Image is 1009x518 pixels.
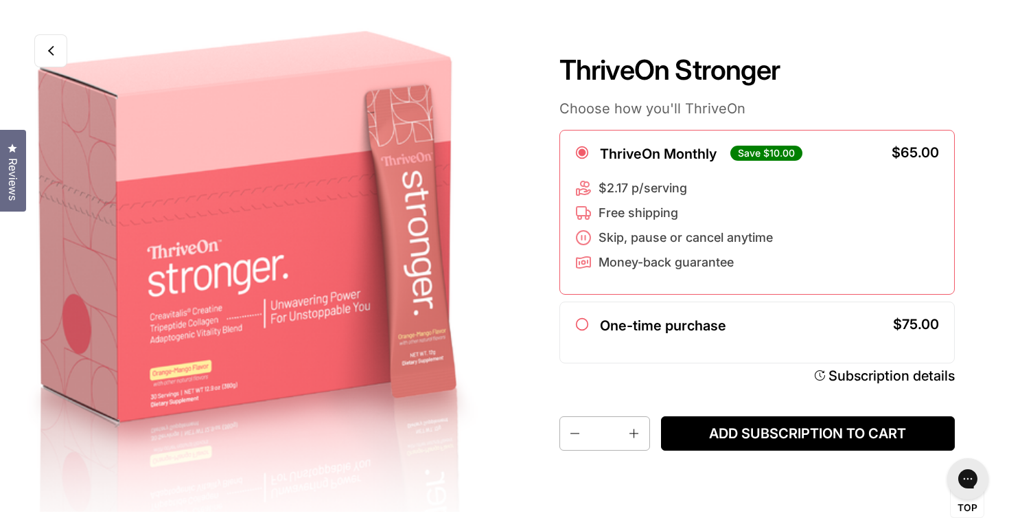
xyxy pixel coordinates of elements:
[940,453,995,504] iframe: Gorgias live chat messenger
[958,502,977,515] span: Top
[575,205,773,221] li: Free shipping
[600,146,717,162] label: ThriveOn Monthly
[575,180,773,196] li: $2.17 p/serving
[559,100,955,117] p: Choose how you'll ThriveOn
[661,416,954,451] button: Add subscription to cart
[560,417,588,450] button: Decrease quantity
[600,317,726,334] label: One-time purchase
[828,367,955,385] div: Subscription details
[672,425,943,442] span: Add subscription to cart
[893,317,939,331] div: $75.00
[3,158,21,201] span: Reviews
[575,229,773,246] li: Skip, pause or cancel anytime
[892,146,939,159] div: $65.00
[559,54,955,87] h1: ThriveOn Stronger
[575,254,773,271] li: Money-back guarantee
[622,417,649,450] button: Increase quantity
[730,146,802,161] div: Save $10.00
